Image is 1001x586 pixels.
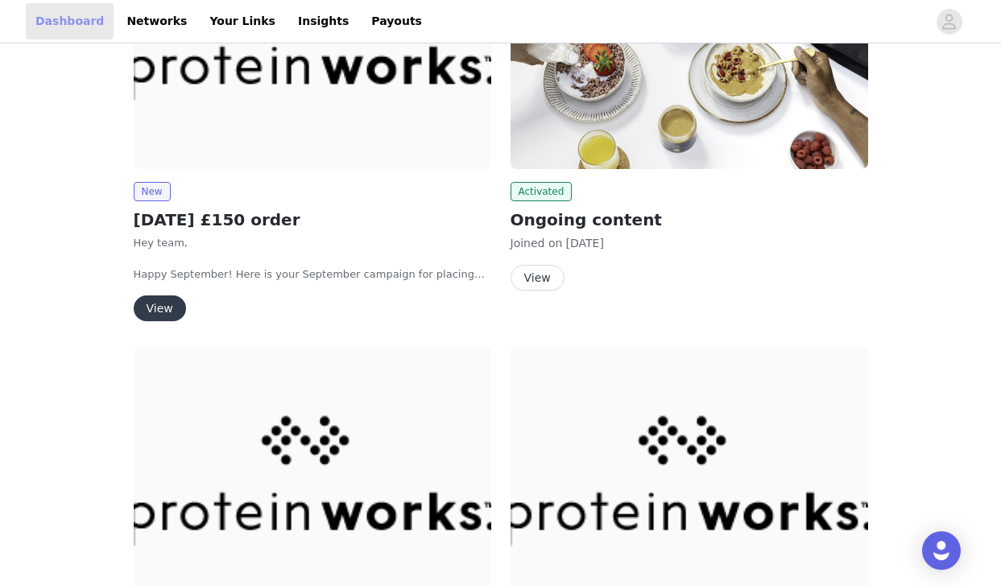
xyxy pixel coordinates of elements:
[134,235,491,251] p: Hey team,
[134,182,171,201] span: New
[941,9,957,35] div: avatar
[362,3,432,39] a: Payouts
[134,303,186,315] a: View
[134,208,491,232] h2: [DATE] £150 order
[134,295,186,321] button: View
[511,208,868,232] h2: Ongoing content
[511,237,563,250] span: Joined on
[200,3,285,39] a: Your Links
[117,3,196,39] a: Networks
[288,3,358,39] a: Insights
[134,266,491,283] p: Happy September! Here is your September campaign for placing your orders this month. This is wher...
[566,237,604,250] span: [DATE]
[511,272,565,284] a: View
[511,265,565,291] button: View
[922,531,961,570] div: Open Intercom Messenger
[511,182,573,201] span: Activated
[26,3,114,39] a: Dashboard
